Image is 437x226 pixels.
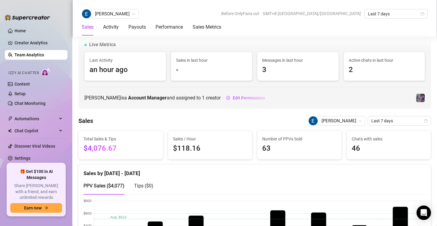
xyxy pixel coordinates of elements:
[202,95,205,101] span: 1
[78,117,93,125] h4: Sales
[10,203,62,213] button: Earn nowarrow-right
[14,28,26,33] a: Home
[371,116,427,125] span: Last 7 days
[233,96,265,100] span: Edit Permissions
[173,143,247,154] span: $118.16
[82,9,91,18] img: Eunice
[8,129,12,133] img: Chat Copilot
[349,64,420,76] span: 2
[83,143,158,154] span: $4,076.67
[417,206,431,220] div: Open Intercom Messenger
[14,101,46,106] a: Chat Monitoring
[5,14,50,20] img: logo-BBDzfeDw.svg
[221,9,259,18] span: Before OnlyFans cut
[8,70,39,76] span: Izzy AI Chatter
[173,136,247,142] span: Sales / Hour
[128,95,167,101] b: Account Manager
[14,126,57,136] span: Chat Copilot
[83,136,158,142] span: Total Sales & Tips
[44,206,48,210] span: arrow-right
[193,24,221,31] div: Sales Metrics
[83,165,426,177] div: Sales by [DATE] - [DATE]
[262,136,337,142] span: Number of PPVs Sold
[83,183,124,189] span: PPV Sales ( $4,077 )
[322,116,362,125] span: Eunice
[226,93,265,103] button: Edit Permissions
[14,91,26,96] a: Setup
[416,94,425,102] img: Jaylie
[134,183,153,189] span: Tips ( $0 )
[90,57,161,64] span: Last Activity
[262,64,334,76] span: 3
[95,9,135,18] span: Eunice
[352,136,426,142] span: Chats with sales
[226,96,230,100] span: setting
[368,9,424,18] span: Last 7 days
[10,169,62,180] span: 🎁 Get $100 in AI Messages
[90,64,161,76] span: an hour ago
[176,64,247,76] span: -
[14,114,57,124] span: Automations
[352,143,426,154] span: 46
[10,183,62,201] span: Share [PERSON_NAME] with a friend, and earn unlimited rewards
[349,57,420,64] span: Active chats in last hour
[89,41,116,48] span: Live Metrics
[262,143,337,154] span: 63
[103,24,119,31] div: Activity
[8,116,13,121] span: thunderbolt
[14,156,30,161] a: Settings
[14,144,55,149] a: Discover Viral Videos
[176,57,247,64] span: Sales in last hour
[24,206,42,210] span: Earn now
[128,24,146,31] div: Payouts
[421,12,424,16] span: calendar
[262,57,334,64] span: Messages in last hour
[156,24,183,31] div: Performance
[14,38,63,48] a: Creator Analytics
[309,116,318,125] img: Eunice
[84,94,221,102] span: [PERSON_NAME] is a and assigned to creator
[14,82,30,86] a: Content
[424,119,428,123] span: calendar
[263,9,361,18] span: GMT+8 [GEOGRAPHIC_DATA]/[GEOGRAPHIC_DATA]
[41,68,51,77] img: AI Chatter
[82,24,93,31] div: Sales
[14,52,44,57] a: Team Analytics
